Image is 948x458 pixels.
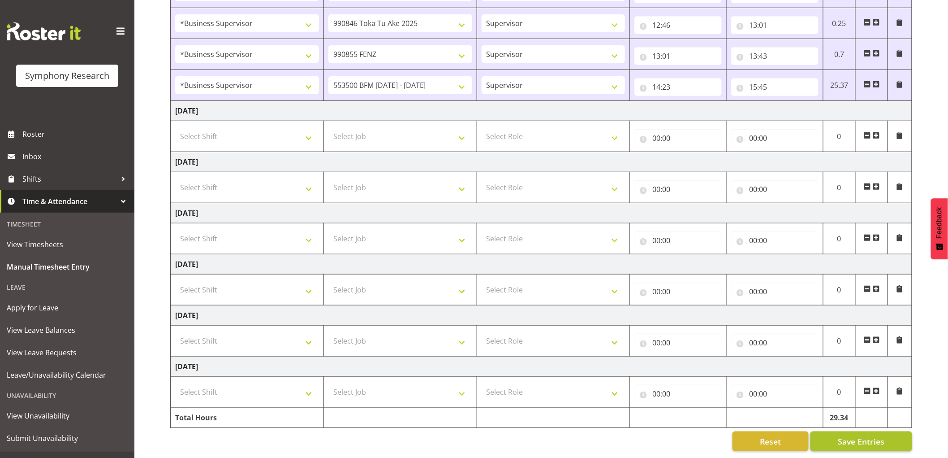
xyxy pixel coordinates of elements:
input: Click to select... [634,231,722,249]
span: View Unavailability [7,409,128,423]
span: Manual Timesheet Entry [7,260,128,274]
td: 0 [823,275,856,305]
td: 0 [823,172,856,203]
div: Symphony Research [25,69,109,83]
td: 0 [823,377,856,408]
div: Leave [2,278,132,297]
input: Click to select... [731,231,819,249]
input: Click to select... [634,180,722,198]
span: Roster [22,127,130,141]
input: Click to select... [634,385,722,403]
span: Reset [760,436,781,447]
span: Time & Attendance [22,195,116,208]
input: Click to select... [634,78,722,96]
input: Click to select... [731,283,819,301]
a: View Leave Requests [2,341,132,364]
button: Reset [733,432,809,451]
input: Click to select... [731,334,819,352]
span: Apply for Leave [7,301,128,314]
input: Click to select... [731,385,819,403]
td: 0 [823,326,856,357]
span: Leave/Unavailability Calendar [7,368,128,382]
a: View Leave Balances [2,319,132,341]
button: Feedback - Show survey [931,198,948,259]
td: [DATE] [171,152,912,172]
td: 25.37 [823,70,856,101]
a: Manual Timesheet Entry [2,256,132,278]
td: 0 [823,223,856,254]
input: Click to select... [634,47,722,65]
span: Save Entries [838,436,884,447]
input: Click to select... [731,78,819,96]
span: View Leave Balances [7,323,128,337]
span: Shifts [22,172,116,186]
div: Timesheet [2,215,132,233]
div: Unavailability [2,386,132,405]
span: View Leave Requests [7,346,128,359]
td: [DATE] [171,203,912,223]
a: Submit Unavailability [2,427,132,449]
td: [DATE] [171,305,912,326]
td: 0.7 [823,39,856,70]
span: View Timesheets [7,238,128,251]
input: Click to select... [731,47,819,65]
img: Rosterit website logo [7,22,81,40]
input: Click to select... [634,334,722,352]
input: Click to select... [634,16,722,34]
a: Leave/Unavailability Calendar [2,364,132,386]
a: View Unavailability [2,405,132,427]
button: Save Entries [810,432,912,451]
td: 0.25 [823,8,856,39]
a: Apply for Leave [2,297,132,319]
td: [DATE] [171,357,912,377]
span: Inbox [22,150,130,163]
input: Click to select... [731,129,819,147]
td: [DATE] [171,254,912,275]
input: Click to select... [634,129,722,147]
input: Click to select... [634,283,722,301]
span: Submit Unavailability [7,432,128,445]
input: Click to select... [731,180,819,198]
a: View Timesheets [2,233,132,256]
td: [DATE] [171,101,912,121]
span: Feedback [935,207,944,239]
input: Click to select... [731,16,819,34]
td: 0 [823,121,856,152]
td: Total Hours [171,408,324,428]
td: 29.34 [823,408,856,428]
